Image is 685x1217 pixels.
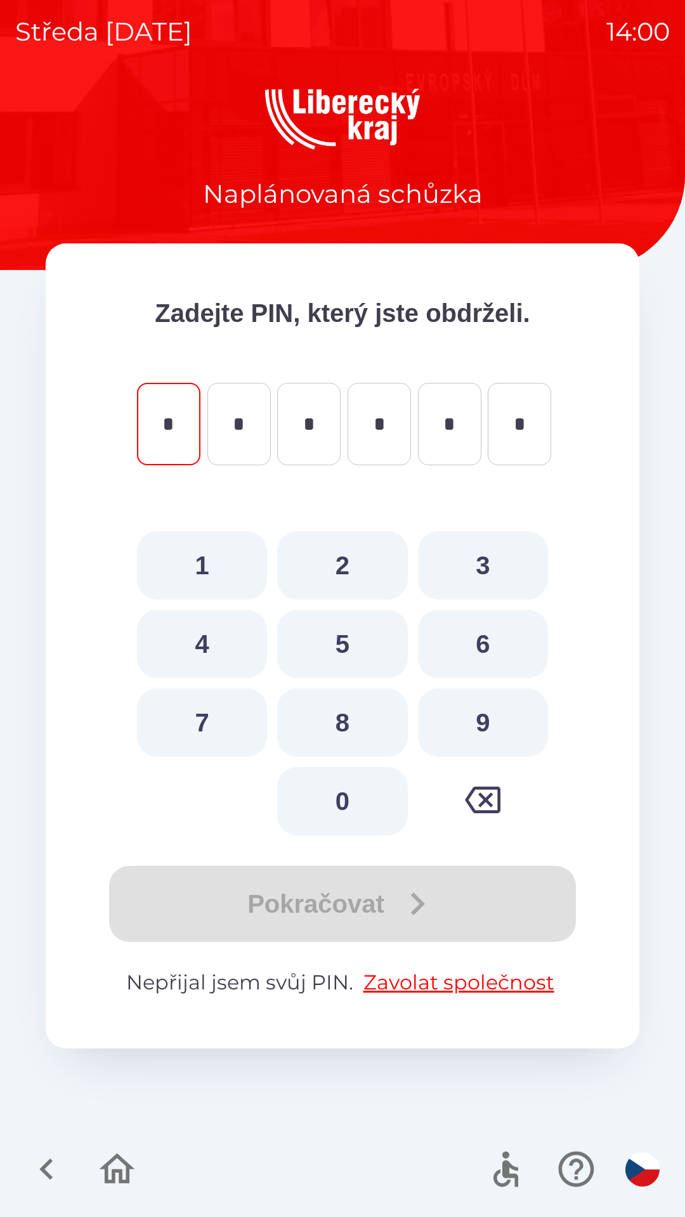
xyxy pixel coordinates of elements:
[277,610,407,678] button: 5
[137,688,267,757] button: 7
[15,13,192,51] p: středa [DATE]
[358,967,559,998] button: Zavolat společnost
[277,767,407,835] button: 0
[96,294,589,332] p: Zadejte PIN, který jste obdrželi.
[277,531,407,600] button: 2
[625,1152,660,1187] img: cs flag
[606,13,670,51] p: 14:00
[418,688,548,757] button: 9
[137,610,267,678] button: 4
[96,967,589,998] p: Nepřijal jsem svůj PIN.
[418,531,548,600] button: 3
[46,89,639,150] img: Logo
[137,531,267,600] button: 1
[418,610,548,678] button: 6
[277,688,407,757] button: 8
[203,175,483,213] p: Naplánovaná schůzka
